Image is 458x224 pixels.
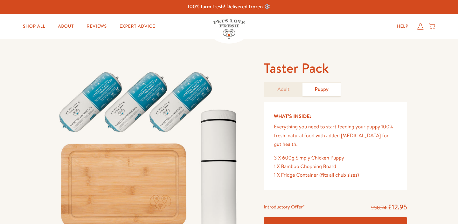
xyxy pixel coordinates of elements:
[114,20,160,33] a: Expert Advice
[53,20,79,33] a: About
[264,83,302,96] a: Adult
[81,20,112,33] a: Reviews
[18,20,50,33] a: Shop All
[213,19,245,39] img: Pets Love Fresh
[274,123,397,149] p: Everything you need to start feeding your puppy 100% fresh, natural food with added [MEDICAL_DATA...
[264,59,407,77] h1: Taster Pack
[392,20,413,33] a: Help
[274,112,397,120] h5: What’s Inside:
[274,162,397,171] div: 1 X Bamboo Chopping Board
[371,204,386,211] s: £38.74
[274,154,397,162] div: 3 X 600g Simply Chicken Puppy
[388,202,407,212] span: £12.95
[274,171,397,180] div: 1 X Fridge Container (fits all chub sizes)
[302,83,341,96] a: Puppy
[264,203,305,212] div: Introductory Offer*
